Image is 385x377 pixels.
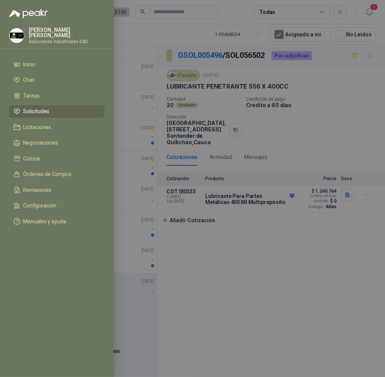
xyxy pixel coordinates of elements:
[9,105,104,118] a: Solicitudes
[23,124,51,130] span: Licitaciones
[9,199,104,212] a: Configuración
[9,9,48,18] img: Logo peakr
[29,39,104,44] p: Soluciones Industriales D&D
[23,61,36,67] span: Inicio
[23,77,35,83] span: Chat
[9,74,104,87] a: Chat
[9,168,104,181] a: Órdenes de Compra
[23,203,57,209] span: Configuración
[23,218,67,224] span: Manuales y ayuda
[9,152,104,165] a: Cotizar
[9,89,104,102] a: Tareas
[9,184,104,196] a: Remisiones
[9,215,104,228] a: Manuales y ayuda
[23,93,40,99] span: Tareas
[9,121,104,134] a: Licitaciones
[23,108,50,114] span: Solicitudes
[9,137,104,150] a: Negociaciones
[23,140,58,146] span: Negociaciones
[23,171,72,177] span: Órdenes de Compra
[29,27,104,38] p: [PERSON_NAME] [PERSON_NAME]
[23,156,41,162] span: Cotizar
[23,187,51,193] span: Remisiones
[9,28,24,43] img: Company Logo
[9,58,104,71] a: Inicio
